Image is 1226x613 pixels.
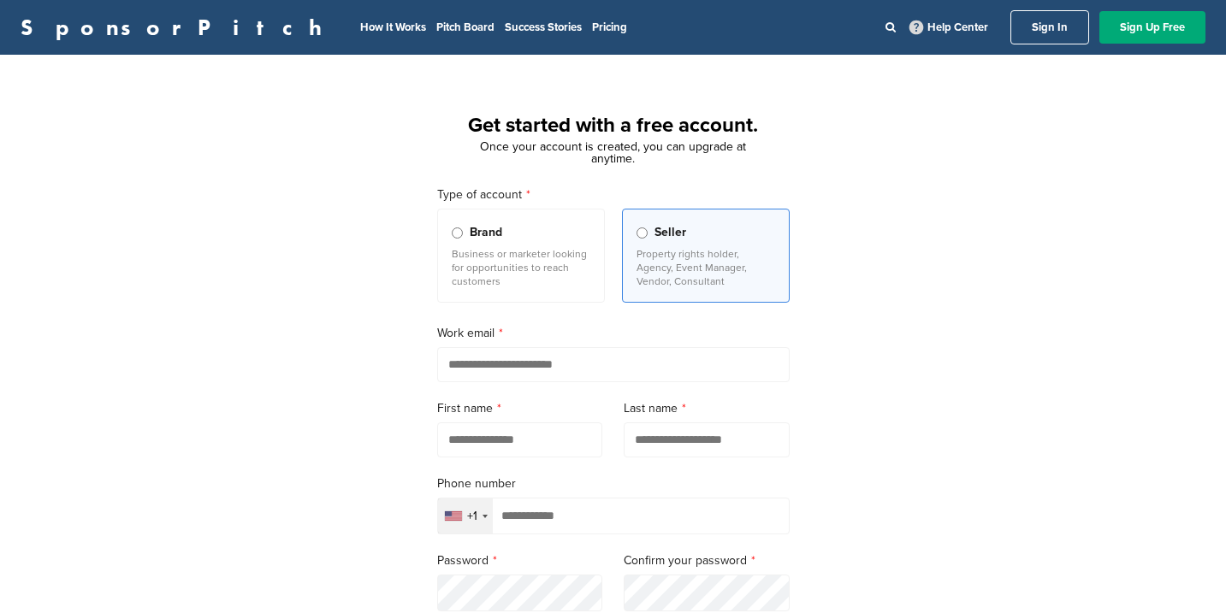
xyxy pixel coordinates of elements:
span: Once your account is created, you can upgrade at anytime. [480,139,746,166]
a: Sign In [1010,10,1089,44]
a: How It Works [360,21,426,34]
label: First name [437,399,603,418]
div: +1 [467,510,477,522]
label: Last name [624,399,790,418]
input: Seller Property rights holder, Agency, Event Manager, Vendor, Consultant [637,227,648,239]
label: Phone number [437,474,790,493]
input: Brand Business or marketer looking for opportunities to reach customers [452,227,463,239]
span: Brand [470,223,502,242]
a: Pricing [592,21,627,34]
label: Confirm your password [624,551,790,570]
label: Type of account [437,186,790,204]
a: Pitch Board [436,21,495,34]
a: Sign Up Free [1099,11,1205,44]
p: Property rights holder, Agency, Event Manager, Vendor, Consultant [637,247,775,288]
div: Selected country [438,498,493,533]
label: Password [437,551,603,570]
label: Work email [437,324,790,343]
a: Help Center [906,17,992,38]
a: SponsorPitch [21,16,333,38]
a: Success Stories [505,21,582,34]
h1: Get started with a free account. [417,110,810,141]
p: Business or marketer looking for opportunities to reach customers [452,247,590,288]
span: Seller [654,223,686,242]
